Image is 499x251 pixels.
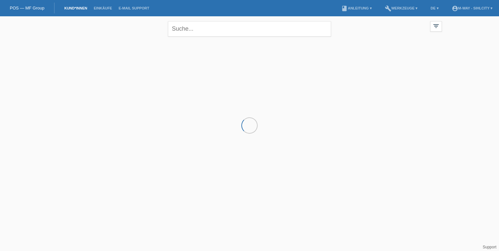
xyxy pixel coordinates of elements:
a: Support [483,245,496,249]
a: E-Mail Support [115,6,153,10]
i: account_circle [452,5,458,12]
a: Einkäufe [90,6,115,10]
a: Kund*innen [61,6,90,10]
i: filter_list [432,22,440,30]
input: Suche... [168,21,331,37]
a: bookAnleitung ▾ [338,6,375,10]
i: book [341,5,348,12]
a: POS — MF Group [10,6,44,10]
a: DE ▾ [427,6,442,10]
a: buildWerkzeuge ▾ [382,6,421,10]
a: account_circlem-way - Sihlcity ▾ [448,6,496,10]
i: build [385,5,391,12]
